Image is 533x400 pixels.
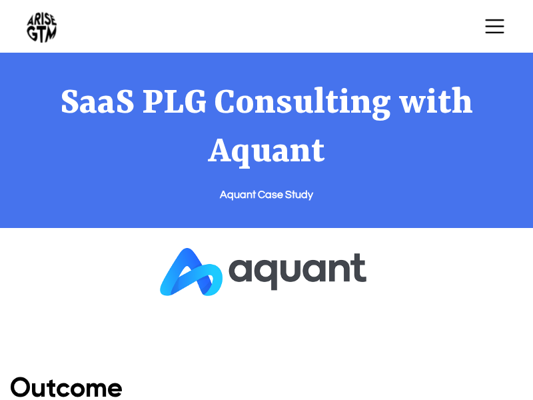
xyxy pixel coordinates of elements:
div: Aquant Case Study [10,188,523,201]
img: aquant_logo [160,248,373,303]
h1: SaaS PLG Consulting with Aquant [10,79,523,177]
img: ARISE GTM logo [27,10,57,43]
button: Toggle navigation [483,15,506,38]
